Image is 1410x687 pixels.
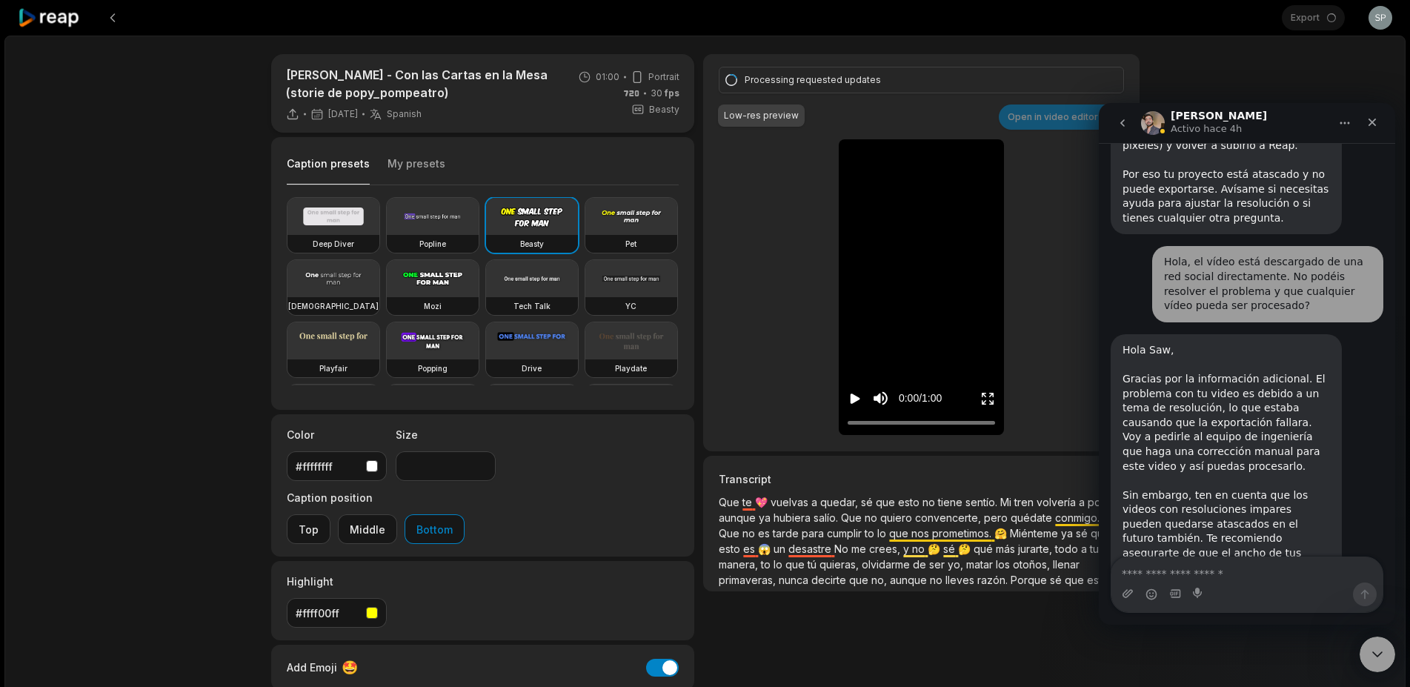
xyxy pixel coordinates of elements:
[615,362,647,374] h3: Playdate
[965,496,1000,508] span: sentío.
[23,485,35,497] button: Adjuntar un archivo
[520,238,544,250] h3: Beasty
[288,300,379,312] h3: [DEMOGRAPHIC_DATA]
[424,300,442,312] h3: Mozi
[945,574,977,586] span: lleves
[648,70,679,84] span: Portrait
[388,156,445,185] button: My presets
[13,454,284,479] textarea: Escribe un mensaje...
[774,558,785,571] span: lo
[12,231,243,554] div: Hola Saw,​Gracias por la información adicional. El problema con tu video es debido a un tema de r...
[779,574,811,586] span: nunca
[788,542,834,555] span: desastre
[1011,511,1055,524] span: quédate
[522,362,542,374] h3: Drive
[419,238,446,250] h3: Popline
[287,598,387,628] button: #ffff00ff
[913,558,929,571] span: de
[719,527,758,540] span: Que no
[1013,558,1053,571] span: otoños,
[296,605,360,621] div: #ffff00ff
[848,385,862,412] button: Play video
[287,574,387,589] label: Highlight
[254,479,278,503] button: Enviar un mensaje…
[405,514,465,544] button: Bottom
[984,511,1011,524] span: pero
[513,300,551,312] h3: Tech Talk
[771,496,811,508] span: vuelvas
[287,660,337,675] span: Add Emoji
[811,496,820,508] span: a
[898,496,922,508] span: esto
[808,558,819,571] span: tú
[977,574,1011,586] span: razón.
[1061,527,1091,540] span: ya sé
[1010,527,1061,540] span: Miénteme
[1053,558,1080,571] span: llenar
[418,362,448,374] h3: Popping
[1099,103,1395,625] iframe: Intercom live chat
[1360,637,1395,672] iframe: Intercom live chat
[387,108,422,120] span: Spanish
[287,514,330,544] button: Top
[938,496,965,508] span: tiene
[980,385,995,412] button: Enter Fullscreen
[47,485,59,497] button: Selector de emoji
[890,574,930,586] span: aunque
[948,558,966,571] span: yo,
[1091,527,1110,540] span: que
[811,574,849,586] span: decirte
[974,542,996,555] span: qué
[841,511,865,524] span: Que
[313,238,354,250] h3: Deep Diver
[287,427,387,442] label: Color
[742,496,755,508] span: te
[802,527,827,540] span: para
[929,558,948,571] span: ser
[1090,542,1099,555] span: tu
[834,542,851,555] span: No
[915,511,984,524] span: convencerte,
[743,542,758,555] span: es
[871,574,890,586] span: no,
[865,511,880,524] span: no
[296,459,360,474] div: #ffffffff
[719,511,759,524] span: aunque
[869,542,903,555] span: crees,
[287,451,387,481] button: #ffffffff
[1000,496,1079,508] span: Mi tren volvería
[827,527,865,540] span: cumplir
[94,485,106,497] button: Start recording
[966,558,1013,571] span: matar los
[719,471,1123,487] h3: Transcript
[1018,542,1055,555] span: jurarte,
[862,558,913,571] span: olvidarme
[876,496,898,508] span: que
[649,103,679,116] span: Beasty
[665,87,679,99] span: fps
[719,542,743,555] span: esto
[899,391,942,406] div: 0:00 / 1:00
[396,427,496,442] label: Size
[774,542,788,555] span: un
[719,558,761,571] span: manera,
[719,574,779,586] span: primaveras,
[1055,511,1103,524] span: conmigo.
[338,514,397,544] button: Middle
[922,496,938,508] span: no
[12,231,285,586] div: Sam dice…
[930,574,945,586] span: no
[70,485,82,497] button: Selector de gif
[861,496,876,508] span: sé
[774,511,814,524] span: hubiera
[1087,574,1108,586] span: esto
[24,240,231,269] div: Hola Saw, ​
